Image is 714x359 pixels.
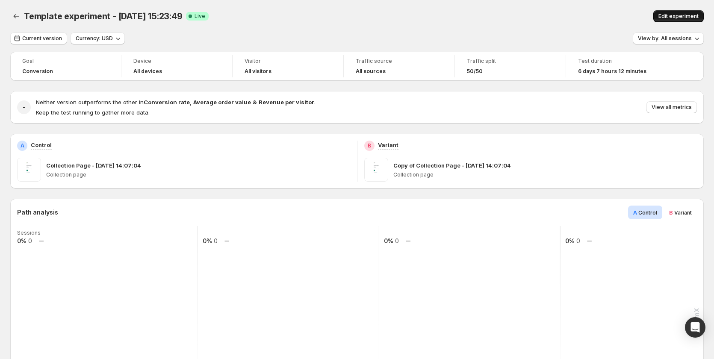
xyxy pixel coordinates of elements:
button: Edit experiment [653,10,704,22]
strong: Average order value [193,99,251,106]
div: Open Intercom Messenger [685,317,705,338]
span: Currency: USD [76,35,113,42]
text: 0% [17,237,27,244]
p: Control [31,141,52,149]
span: Neither version outperforms the other in . [36,99,316,106]
span: Current version [22,35,62,42]
span: Keep the test running to gather more data. [36,109,150,116]
a: Traffic sourceAll sources [356,57,443,76]
button: View all metrics [646,101,697,113]
span: Device [133,58,220,65]
h2: B [368,142,371,149]
button: View by: All sessions [633,32,704,44]
span: Variant [674,209,692,216]
button: Current version [10,32,67,44]
a: VisitorAll visitors [245,57,331,76]
img: Collection Page - Sep 8, 14:07:04 [17,158,41,182]
h3: Path analysis [17,208,58,217]
p: Collection Page - [DATE] 14:07:04 [46,161,141,170]
a: Traffic split50/50 [467,57,554,76]
span: 6 days 7 hours 12 minutes [578,68,646,75]
text: 0% [565,237,575,244]
span: Test duration [578,58,665,65]
span: View by: All sessions [638,35,692,42]
text: 0 [28,237,32,244]
p: Variant [378,141,398,149]
span: Traffic source [356,58,443,65]
p: Copy of Collection Page - [DATE] 14:07:04 [393,161,511,170]
span: Template experiment - [DATE] 15:23:49 [24,11,183,21]
h4: All visitors [245,68,271,75]
text: 0 [576,237,580,244]
a: DeviceAll devices [133,57,220,76]
span: Goal [22,58,109,65]
text: 0 [395,237,399,244]
a: GoalConversion [22,57,109,76]
h2: A [21,142,24,149]
span: Control [638,209,657,216]
span: Edit experiment [658,13,699,20]
span: Visitor [245,58,331,65]
strong: , [190,99,192,106]
span: View all metrics [652,104,692,111]
span: Conversion [22,68,53,75]
strong: & [253,99,257,106]
span: Live [195,13,205,20]
h4: All devices [133,68,162,75]
text: 0% [384,237,393,244]
button: Back [10,10,22,22]
span: A [633,209,637,216]
p: Collection page [46,171,350,178]
text: 0 [214,237,218,244]
h2: - [23,103,26,112]
text: 0% [203,237,212,244]
span: Traffic split [467,58,554,65]
a: Test duration6 days 7 hours 12 minutes [578,57,665,76]
button: Currency: USD [71,32,125,44]
strong: Conversion rate [144,99,190,106]
span: B [669,209,673,216]
span: 50/50 [467,68,483,75]
h4: All sources [356,68,386,75]
strong: Revenue per visitor [259,99,314,106]
text: Sessions [17,230,41,236]
p: Collection page [393,171,697,178]
img: Copy of Collection Page - Sep 8, 14:07:04 [364,158,388,182]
